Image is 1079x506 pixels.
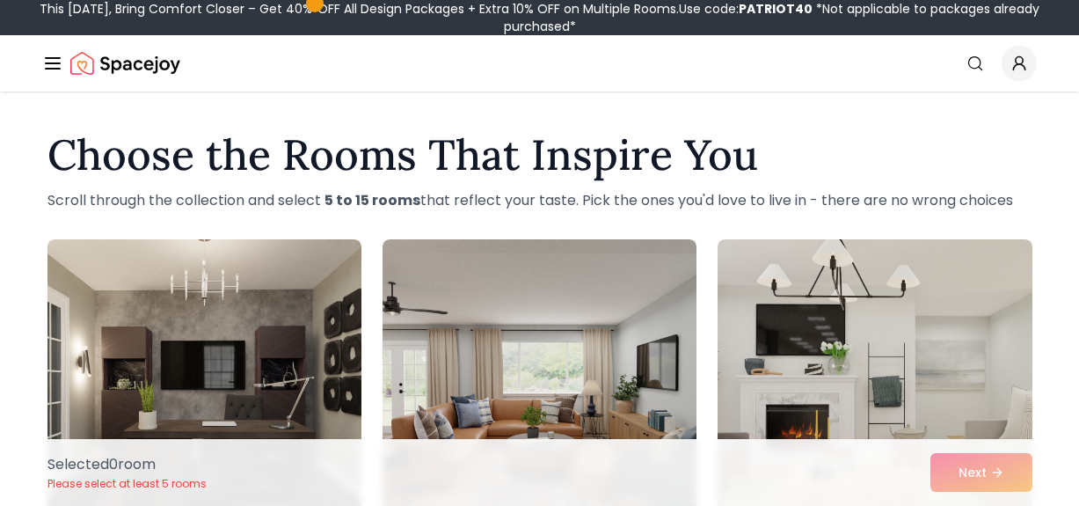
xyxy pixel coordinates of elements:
nav: Global [42,35,1037,92]
strong: 5 to 15 rooms [324,190,420,210]
img: Spacejoy Logo [70,46,180,81]
p: Scroll through the collection and select that reflect your taste. Pick the ones you'd love to liv... [47,190,1032,211]
p: Selected 0 room [47,454,207,475]
a: Spacejoy [70,46,180,81]
p: Please select at least 5 rooms [47,477,207,491]
h1: Choose the Rooms That Inspire You [47,134,1032,176]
